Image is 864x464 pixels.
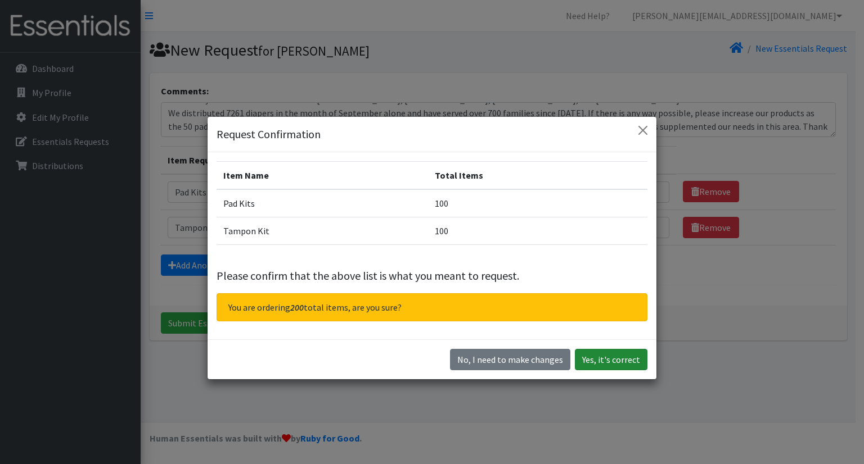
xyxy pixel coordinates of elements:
span: 200 [290,302,304,313]
td: 100 [428,217,647,244]
button: Close [634,121,652,139]
td: Pad Kits [217,189,428,217]
button: No I need to make changes [450,349,570,370]
button: Yes, it's correct [575,349,647,370]
h5: Request Confirmation [217,126,321,143]
td: Tampon Kit [217,217,428,244]
th: Item Name [217,161,428,189]
p: Please confirm that the above list is what you meant to request. [217,267,647,284]
td: 100 [428,189,647,217]
th: Total Items [428,161,647,189]
div: You are ordering total items, are you sure? [217,293,647,321]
